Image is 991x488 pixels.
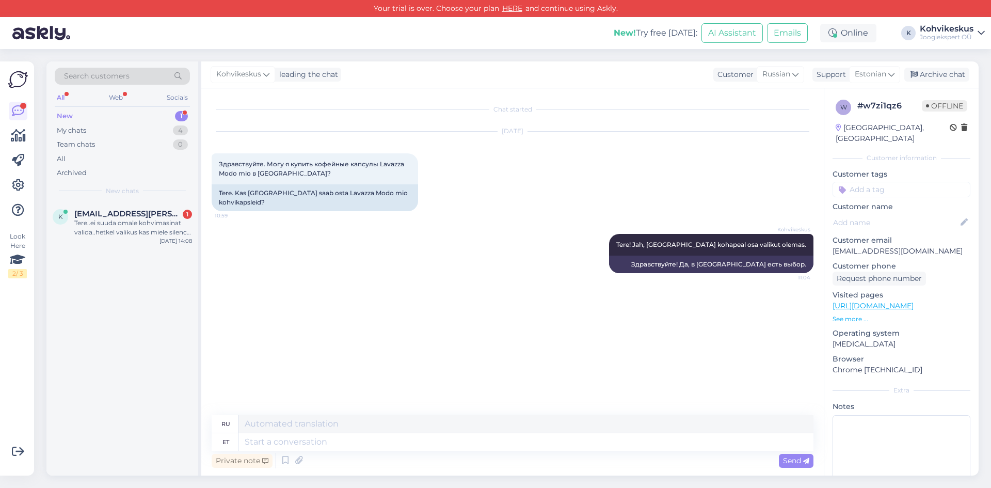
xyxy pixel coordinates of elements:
[215,212,253,219] span: 10:59
[772,226,810,233] span: Kohvikeskus
[173,125,188,136] div: 4
[812,69,846,80] div: Support
[216,69,261,80] span: Kohvikeskus
[833,386,970,395] div: Extra
[833,328,970,339] p: Operating system
[222,433,229,451] div: et
[833,235,970,246] p: Customer email
[8,269,27,278] div: 2 / 3
[74,209,182,218] span: Keidi.amberg@gmail.com
[833,314,970,324] p: See more ...
[833,339,970,350] p: [MEDICAL_DATA]
[920,25,985,41] a: KohvikeskusJoogiekspert OÜ
[833,246,970,257] p: [EMAIL_ADDRESS][DOMAIN_NAME]
[57,168,87,178] div: Archived
[840,103,847,111] span: w
[57,125,86,136] div: My chats
[922,100,967,112] span: Offline
[833,354,970,365] p: Browser
[904,68,969,82] div: Archive chat
[58,213,63,221] span: K
[8,232,27,278] div: Look Here
[212,105,813,114] div: Chat started
[74,218,192,237] div: Tere..ei suuda omale kohvimasinat valida..hetkel valikus kas miele silence või jura c3(c8).
[833,201,970,212] p: Customer name
[836,122,950,144] div: [GEOGRAPHIC_DATA], [GEOGRAPHIC_DATA]
[57,154,66,164] div: All
[833,169,970,180] p: Customer tags
[107,91,125,104] div: Web
[64,71,130,82] span: Search customers
[106,186,139,196] span: New chats
[614,27,697,39] div: Try free [DATE]:
[833,290,970,301] p: Visited pages
[833,261,970,272] p: Customer phone
[767,23,808,43] button: Emails
[855,69,886,80] span: Estonian
[614,28,636,38] b: New!
[159,237,192,245] div: [DATE] 14:08
[616,241,806,248] span: Tere! Jah, [GEOGRAPHIC_DATA] kohapeal osa valikut olemas.
[275,69,338,80] div: leading the chat
[833,272,926,286] div: Request phone number
[901,26,916,40] div: K
[833,301,914,310] a: [URL][DOMAIN_NAME]
[57,139,95,150] div: Team chats
[833,182,970,197] input: Add a tag
[212,127,813,136] div: [DATE]
[820,24,876,42] div: Online
[212,454,273,468] div: Private note
[833,153,970,163] div: Customer information
[499,4,525,13] a: HERE
[857,100,922,112] div: # w7zi1qz6
[713,69,754,80] div: Customer
[701,23,763,43] button: AI Assistant
[221,415,230,433] div: ru
[920,33,973,41] div: Joogiekspert OÜ
[833,401,970,412] p: Notes
[219,160,406,177] span: Здравствуйте. Могу я купить кофейные капсулы Lavazza Modo mio в [GEOGRAPHIC_DATA]?
[165,91,190,104] div: Socials
[8,70,28,89] img: Askly Logo
[920,25,973,33] div: Kohvikeskus
[772,274,810,281] span: 11:04
[173,139,188,150] div: 0
[783,456,809,465] span: Send
[833,365,970,375] p: Chrome [TECHNICAL_ID]
[833,217,958,228] input: Add name
[609,256,813,273] div: Здравствуйте! Да, в [GEOGRAPHIC_DATA] есть выбор.
[762,69,790,80] span: Russian
[55,91,67,104] div: All
[212,184,418,211] div: Tere. Kas [GEOGRAPHIC_DATA] saab osta Lavazza Modo mio kohvikapsleid?
[183,210,192,219] div: 1
[57,111,73,121] div: New
[175,111,188,121] div: 1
